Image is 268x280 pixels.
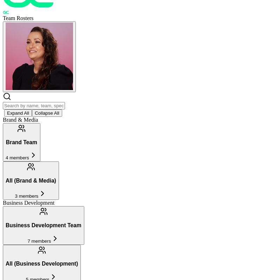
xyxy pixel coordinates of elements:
[6,261,78,267] h3: All (Business Development)
[3,206,84,244] button: Business Development Team7 members
[6,178,56,184] h3: All (Brand & Media)
[3,15,33,21] span: Team Rosters
[32,109,62,117] button: Collapse All
[15,193,39,199] span: 3 members
[3,123,40,161] button: Brand Team4 members
[27,238,51,244] span: 7 members
[3,161,59,200] button: All (Brand & Media)3 members
[4,109,32,117] button: Expand All
[3,102,65,109] input: Search by name, team, specialty, or title...
[3,200,54,206] span: Business Development
[3,117,38,123] span: Brand & Media
[6,222,81,229] h3: Business Development Team
[6,155,29,160] span: 4 members
[6,139,38,146] h3: Brand Team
